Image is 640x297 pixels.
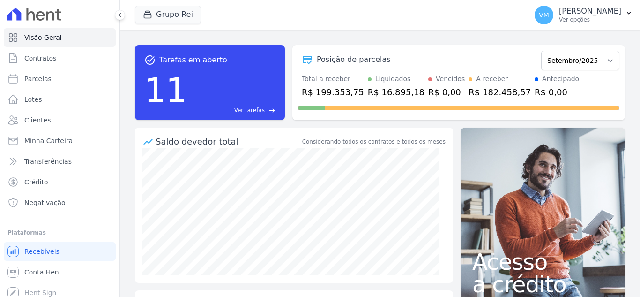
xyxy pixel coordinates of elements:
[302,137,446,146] div: Considerando todos os contratos e todos os meses
[24,115,51,125] span: Clientes
[4,111,116,129] a: Clientes
[4,28,116,47] a: Visão Geral
[24,95,42,104] span: Lotes
[368,86,424,99] div: R$ 16.895,18
[476,74,508,84] div: A receber
[4,193,116,212] a: Negativação
[24,53,56,63] span: Contratos
[4,173,116,191] a: Crédito
[234,106,265,114] span: Ver tarefas
[472,273,614,296] span: a crédito
[542,74,579,84] div: Antecipado
[24,136,73,145] span: Minha Carteira
[472,251,614,273] span: Acesso
[4,69,116,88] a: Parcelas
[4,152,116,171] a: Transferências
[4,131,116,150] a: Minha Carteira
[24,33,62,42] span: Visão Geral
[156,135,300,148] div: Saldo devedor total
[317,54,391,65] div: Posição de parcelas
[559,16,621,23] p: Ver opções
[4,263,116,282] a: Conta Hent
[24,267,61,277] span: Conta Hent
[191,106,275,114] a: Ver tarefas east
[428,86,465,99] div: R$ 0,00
[469,86,531,99] div: R$ 182.458,57
[7,227,112,238] div: Plataformas
[539,12,549,18] span: VM
[144,54,156,66] span: task_alt
[24,74,52,84] span: Parcelas
[135,6,201,23] button: Grupo Rei
[268,107,275,114] span: east
[144,66,187,114] div: 11
[4,242,116,261] a: Recebíveis
[24,247,60,256] span: Recebíveis
[159,54,227,66] span: Tarefas em aberto
[24,177,48,187] span: Crédito
[302,74,364,84] div: Total a receber
[302,86,364,99] div: R$ 199.353,75
[559,7,621,16] p: [PERSON_NAME]
[4,49,116,68] a: Contratos
[535,86,579,99] div: R$ 0,00
[24,157,72,166] span: Transferências
[4,90,116,109] a: Lotes
[24,198,66,207] span: Negativação
[436,74,465,84] div: Vencidos
[527,2,640,28] button: VM [PERSON_NAME] Ver opções
[375,74,411,84] div: Liquidados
